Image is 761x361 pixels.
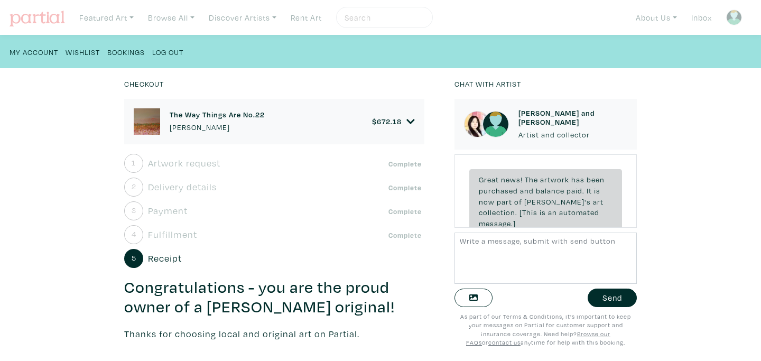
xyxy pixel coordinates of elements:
small: 5 [132,254,136,262]
small: Checkout [124,79,164,89]
a: Log Out [152,44,183,59]
small: As part of our Terms & Conditions, it's important to keep your messages on Partial for customer s... [460,312,631,347]
span: news! [501,174,523,184]
small: Wishlist [66,47,100,57]
span: is [594,186,600,196]
span: been [587,174,605,184]
span: Receipt [148,251,182,265]
p: [PERSON_NAME] [170,122,265,133]
a: Bookings [107,44,145,59]
small: 2 [132,183,136,190]
span: Payment [148,203,188,218]
a: Wishlist [66,44,100,59]
span: Great [479,174,499,184]
a: Inbox [686,7,717,29]
a: My Account [10,44,58,59]
small: Chat with artist [454,79,521,89]
input: Search [344,11,423,24]
span: part [497,197,512,207]
span: balance [536,186,564,196]
a: About Us [631,7,682,29]
a: The Way Things Are No.22 [PERSON_NAME] [170,110,265,133]
a: Browse All [143,7,199,29]
h3: Congratulations - you are the proud owner of a [PERSON_NAME] original! [124,277,424,318]
span: of [514,197,522,207]
a: Featured Art [75,7,138,29]
span: collection. [479,207,517,217]
span: an [548,207,557,217]
span: is [540,207,546,217]
span: 672.18 [377,116,402,126]
p: Artist and collector [518,129,627,141]
a: Rent Art [286,7,327,29]
span: [PERSON_NAME]'s [524,197,591,207]
span: art [593,197,604,207]
img: avatar.png [482,111,509,137]
a: Browse our FAQs [466,330,610,347]
span: paid. [567,186,584,196]
small: Log Out [152,47,183,57]
h6: The Way Things Are No.22 [170,110,265,119]
img: phpThumb.php [464,111,490,137]
span: automated [559,207,599,217]
span: Delivery details [148,180,217,194]
span: The [525,174,538,184]
h6: [PERSON_NAME] and [PERSON_NAME] [518,108,627,127]
a: $672.18 [372,117,415,126]
span: and [520,186,534,196]
span: Complete [385,230,424,240]
span: Complete [385,159,424,169]
span: Fulfillment [148,227,197,242]
span: has [571,174,584,184]
span: now [479,197,495,207]
span: Artwork request [148,156,220,170]
span: purchased [479,186,518,196]
span: Complete [385,206,424,217]
span: It [587,186,592,196]
h6: $ [372,117,402,126]
small: Bookings [107,47,145,57]
img: phpThumb.php [134,108,160,135]
a: Discover Artists [204,7,281,29]
small: My Account [10,47,58,57]
small: 4 [132,230,136,238]
button: Send [588,289,637,307]
img: avatar.png [726,10,742,25]
span: Complete [385,182,424,193]
p: Thanks for choosing local and original art on Partial. [124,327,424,341]
small: 1 [132,159,136,166]
small: 3 [132,207,136,214]
span: [This [519,207,537,217]
a: contact us [488,338,521,346]
span: artwork [540,174,569,184]
span: message.] [479,218,516,228]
